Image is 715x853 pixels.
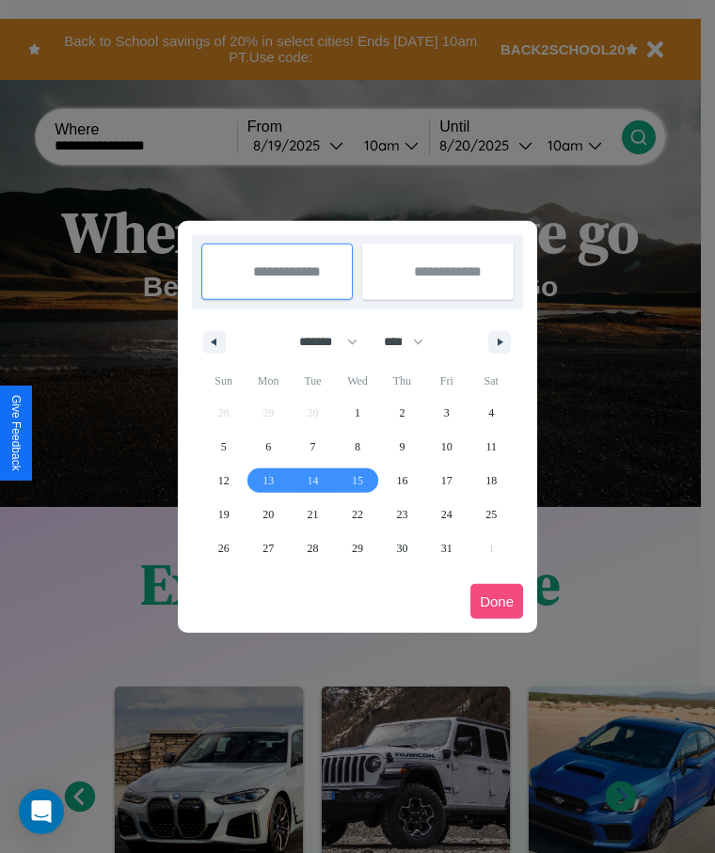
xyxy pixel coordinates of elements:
[335,464,379,498] button: 15
[444,396,450,430] span: 3
[19,789,64,834] div: Open Intercom Messenger
[291,430,335,464] button: 7
[291,366,335,396] span: Tue
[380,464,424,498] button: 16
[218,464,230,498] span: 12
[352,531,363,565] span: 29
[485,464,497,498] span: 18
[488,396,494,430] span: 4
[310,430,316,464] span: 7
[441,498,453,531] span: 24
[201,464,246,498] button: 12
[396,531,407,565] span: 30
[424,430,469,464] button: 10
[221,430,227,464] span: 5
[335,430,379,464] button: 8
[380,396,424,430] button: 2
[424,396,469,430] button: 3
[441,430,453,464] span: 10
[469,396,514,430] button: 4
[218,531,230,565] span: 26
[396,464,407,498] span: 16
[246,464,290,498] button: 13
[485,430,497,464] span: 11
[441,531,453,565] span: 31
[441,464,453,498] span: 17
[355,396,360,430] span: 1
[246,366,290,396] span: Mon
[335,396,379,430] button: 1
[218,498,230,531] span: 19
[424,498,469,531] button: 24
[355,430,360,464] span: 8
[308,464,319,498] span: 14
[246,531,290,565] button: 27
[469,464,514,498] button: 18
[424,531,469,565] button: 31
[262,531,274,565] span: 27
[424,464,469,498] button: 17
[291,498,335,531] button: 21
[308,531,319,565] span: 28
[201,366,246,396] span: Sun
[380,430,424,464] button: 9
[201,498,246,531] button: 19
[396,498,407,531] span: 23
[201,531,246,565] button: 26
[262,464,274,498] span: 13
[246,498,290,531] button: 20
[335,366,379,396] span: Wed
[352,464,363,498] span: 15
[9,395,23,471] div: Give Feedback
[380,531,424,565] button: 30
[380,498,424,531] button: 23
[201,430,246,464] button: 5
[335,531,379,565] button: 29
[291,531,335,565] button: 28
[485,498,497,531] span: 25
[469,366,514,396] span: Sat
[308,498,319,531] span: 21
[470,584,523,619] button: Done
[380,366,424,396] span: Thu
[335,498,379,531] button: 22
[262,498,274,531] span: 20
[352,498,363,531] span: 22
[246,430,290,464] button: 6
[424,366,469,396] span: Fri
[265,430,271,464] span: 6
[399,396,405,430] span: 2
[469,498,514,531] button: 25
[469,430,514,464] button: 11
[399,430,405,464] span: 9
[291,464,335,498] button: 14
